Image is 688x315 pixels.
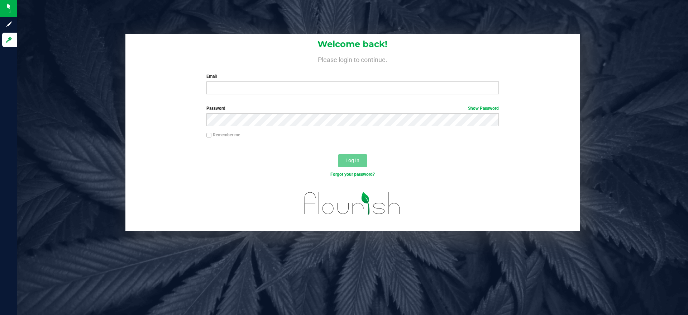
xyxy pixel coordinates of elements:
[345,157,359,163] span: Log In
[5,21,13,28] inline-svg: Sign up
[296,185,409,222] img: flourish_logo.svg
[125,55,580,63] h4: Please login to continue.
[206,73,498,80] label: Email
[5,36,13,43] inline-svg: Log in
[125,39,580,49] h1: Welcome back!
[338,154,367,167] button: Log In
[330,172,375,177] a: Forgot your password?
[206,106,225,111] span: Password
[468,106,499,111] a: Show Password
[206,132,240,138] label: Remember me
[206,133,211,138] input: Remember me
